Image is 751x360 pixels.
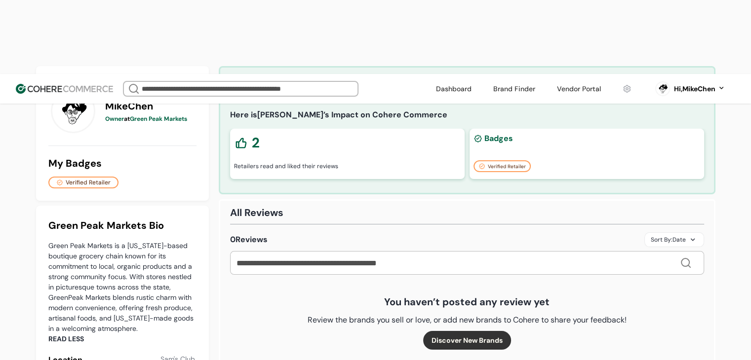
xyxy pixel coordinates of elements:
[105,115,124,123] span: Owner
[220,109,714,121] div: Here is [PERSON_NAME] ’s Impact on Cohere Commerce
[230,234,268,246] div: 0 Reviews
[124,115,130,123] span: at
[308,314,627,326] div: Review the brands you sell or love, or add new brands to Cohere to share your feedback!
[484,133,513,144] div: Badges
[423,331,511,350] button: Discover New Brands
[48,218,197,233] div: Green Peak Markets Bio
[674,84,725,94] button: Hi,MikeChen
[651,235,686,244] span: Sort By: Date
[474,160,531,172] button: Verified Retailer
[16,84,113,94] img: Cohere Logo
[655,81,670,96] svg: 0 percent
[48,177,119,188] button: Verified Retailer
[674,84,715,94] div: Hi, MikeChen
[48,241,197,334] span: Green Peak Markets is a [US_STATE]-based boutique grocery chain known for its commitment to local...
[252,133,260,153] div: 2
[130,115,187,123] span: Green Peak Markets
[230,205,283,220] div: All Reviews
[51,89,95,133] svg: 0 percent
[105,99,187,113] div: MikeChen
[234,157,461,175] div: Retailers read and liked their reviews
[48,334,84,343] span: READ LESS
[384,294,550,309] div: You haven’t posted any review yet
[48,156,197,171] div: My Badges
